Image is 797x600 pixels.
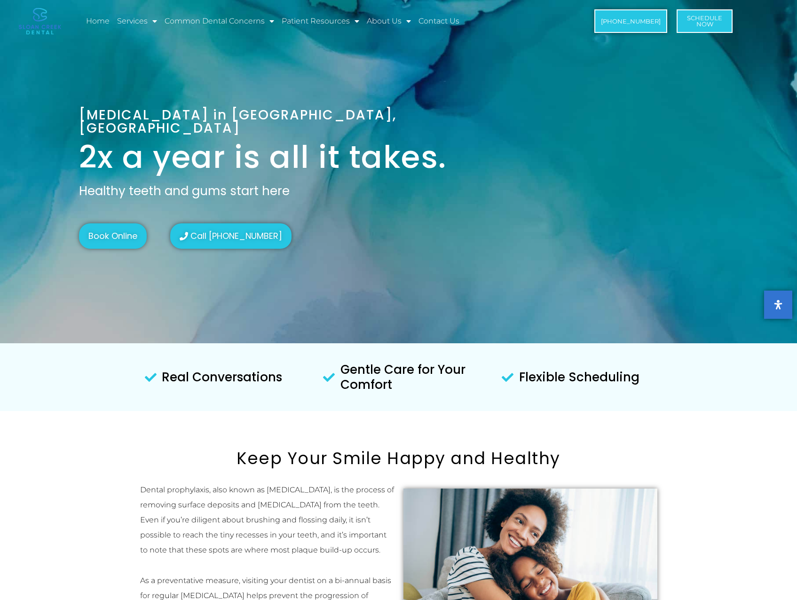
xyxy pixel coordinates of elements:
[601,18,661,24] span: [PHONE_NUMBER]
[687,15,722,27] span: Schedule Now
[79,109,455,135] h1: [MEDICAL_DATA] in [GEOGRAPHIC_DATA], [GEOGRAPHIC_DATA]
[280,10,361,32] a: Patient Resources
[19,8,61,34] img: logo
[594,9,667,33] a: [PHONE_NUMBER]
[338,362,474,392] span: Gentle Care for Your Comfort
[764,291,792,319] button: Open Accessibility Panel
[116,10,158,32] a: Services
[85,10,548,32] nav: Menu
[170,223,292,248] a: Call [PHONE_NUMBER]
[140,482,394,558] p: Dental prophylaxis, also known as [MEDICAL_DATA], is the process of removing surface deposits and...
[677,9,733,33] a: ScheduleNow
[163,10,276,32] a: Common Dental Concerns
[79,223,147,248] a: Book Online
[79,139,458,176] h2: 2x a year is all it takes.
[79,183,718,198] p: Healthy teeth and gums start here
[85,10,111,32] a: Home
[517,370,639,385] span: Flexible Scheduling
[417,10,461,32] a: Contact Us
[190,230,282,241] span: Call [PHONE_NUMBER]
[365,10,412,32] a: About Us
[159,370,282,385] span: Real Conversations
[88,230,137,241] span: Book Online
[135,449,662,468] h2: Keep Your Smile Happy and Healthy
